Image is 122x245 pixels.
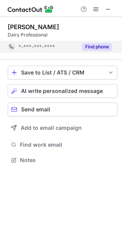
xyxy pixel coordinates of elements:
span: AI write personalized message [21,88,103,94]
div: Dairy Professional [8,31,117,38]
div: [PERSON_NAME] [8,23,59,31]
button: Notes [8,155,117,166]
button: Find work email [8,139,117,150]
button: Reveal Button [82,43,112,51]
button: save-profile-one-click [8,66,117,79]
span: Send email [21,106,50,113]
span: Notes [20,157,114,164]
span: Find work email [20,141,114,148]
button: AI write personalized message [8,84,117,98]
button: Add to email campaign [8,121,117,135]
img: ContactOut v5.3.10 [8,5,54,14]
div: Save to List / ATS / CRM [21,70,104,76]
button: Send email [8,103,117,116]
span: Add to email campaign [21,125,82,131]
